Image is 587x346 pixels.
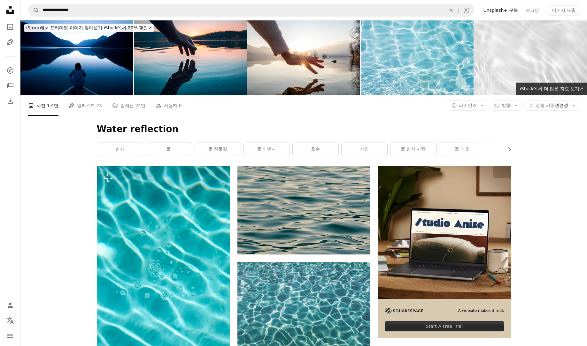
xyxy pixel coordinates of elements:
[488,143,534,156] a: 잔물결
[459,4,474,16] button: 시각적 검색
[20,20,133,95] img: 세계 휴식하다
[342,143,387,156] a: 자연
[97,123,511,135] h1: Water reflection
[28,4,39,16] button: Unsplash 검색
[247,20,360,95] img: 일몰에 호수의 손을 만지는 수면의 세부 사항
[439,143,485,156] a: 물 거울
[4,329,17,342] button: 메뉴
[237,207,370,213] a: 잔잔한 수역
[293,143,338,156] a: 호수
[385,308,423,313] img: file-1705255347840-230a6ab5bca9image
[361,20,474,95] img: 깨끗한 바닷물 표면
[390,143,436,156] a: 물 반사 사람
[378,166,511,299] img: file-1705123271268-c3eaf6a79b21image
[4,64,17,77] a: 탐색
[26,25,104,30] span: iStock에서 프리미엄 이미지 찾아보기 |
[135,102,145,109] span: 24만
[156,95,182,116] a: 사용자 0
[237,166,370,254] img: 잔잔한 수역
[179,102,182,109] span: 0
[4,95,17,107] a: 다운로드 내역
[244,143,290,156] a: 물에 반사
[490,100,522,111] button: 방향
[112,95,145,116] a: 컬렉션 24만
[522,5,543,15] a: 로그인
[237,303,370,309] a: 수역
[479,5,521,15] a: Unsplash+ 구독
[504,143,511,156] button: 목록을 오른쪽으로 스크롤
[4,299,17,312] a: 로그인 / 가입
[195,143,241,156] a: 물 잔물결
[448,100,488,111] button: 라이선스
[385,321,504,331] div: Start A Free Trial
[134,20,247,95] img: 손가락 산 호수의 표면 접촉. 손 반사
[4,4,17,18] a: 홈 — Unsplash
[97,143,143,156] a: 반사
[536,102,568,109] span: 관련성
[69,95,102,116] a: 일러스트 23
[146,143,192,156] a: 물
[474,20,587,95] img: 불포화 투명 투명 한 맑은 물 표면 질감
[444,4,458,16] button: 삭제
[548,5,579,15] button: 이미지 제출
[378,166,511,338] a: A website makes it real.Start A Free Trial
[24,24,154,32] div: iStock에서 20% 할인 ↗
[458,308,504,313] span: A website makes it real.
[4,314,17,327] button: 언어
[516,83,587,95] a: iStock에서 더 많은 자료 보기↗
[4,20,17,33] a: 사진
[20,20,158,36] a: iStock에서 프리미엄 이미지 찾아보기|iStock에서 20% 할인↗
[459,103,477,108] span: 라이선스
[536,103,555,108] span: 정렬 기준
[4,79,17,92] a: 컬렉션
[96,102,102,109] span: 23
[502,103,511,108] span: 방향
[520,86,583,91] span: iStock에서 더 많은 자료 보기 ↗
[4,36,17,48] a: 일러스트
[524,100,579,111] button: 정렬 기준관련성
[97,263,230,269] a: 맑은 물과 거품이있는 푸른 수영장
[28,4,474,17] form: 사이트 전체에서 이미지 찾기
